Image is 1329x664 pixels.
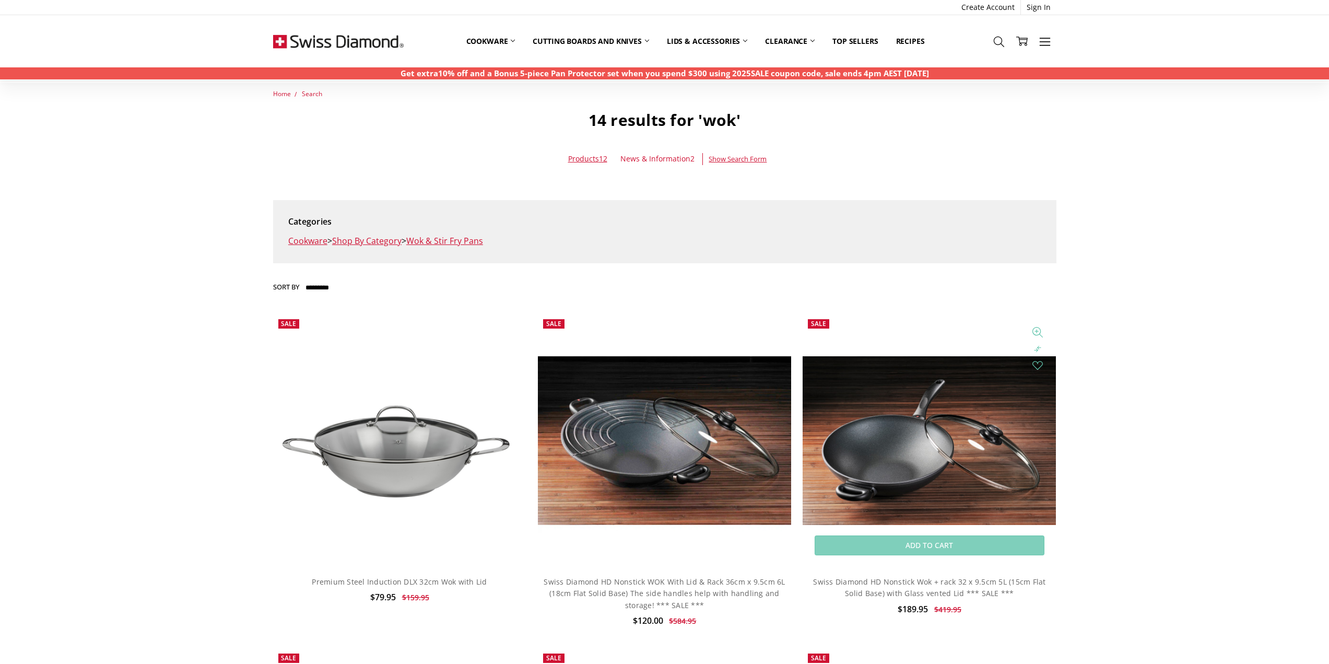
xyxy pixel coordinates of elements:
[599,154,607,164] span: 12
[756,30,824,53] a: Clearance
[312,577,487,587] a: Premium Steel Induction DLX 32cm Wok with Lid
[815,535,1044,555] a: Add to Cart
[620,153,695,165] a: News & Information2
[898,603,928,615] span: $189.95
[811,319,826,328] span: Sale
[549,535,779,555] a: Add to Cart
[273,314,526,567] a: Premium Steel Induction DLX 32cm Wok with Lid
[669,616,696,626] span: $584.95
[402,592,429,602] span: $159.95
[332,235,402,247] a: Shop By Category
[934,604,961,614] span: $419.95
[568,154,607,164] a: Products12
[546,654,561,662] span: Sale
[546,319,561,328] span: Sale
[273,278,299,295] label: Sort By
[281,654,296,662] span: Sale
[524,30,658,53] a: Cutting boards and knives
[281,319,296,328] span: Sale
[288,215,1041,229] h5: Categories
[370,591,396,603] span: $79.95
[288,235,327,247] a: Cookware
[709,154,767,165] span: Show Search Form
[813,577,1045,598] a: Swiss Diamond HD Nonstick Wok + rack 32 x 9.5cm 5L (15cm Flat Solid Base) with Glass vented Lid *...
[544,577,785,610] a: Swiss Diamond HD Nonstick WOK With Lid & Rack 36cm x 9.5cm 6L (18cm Flat Solid Base) The side han...
[273,110,1056,130] h1: 14 results for 'wok'
[658,30,756,53] a: Lids & Accessories
[273,356,526,525] img: Premium Steel Induction DLX 32cm Wok with Lid
[401,67,929,79] p: Get extra10% off and a Bonus 5-piece Pan Protector set when you spend $300 using 2025SALE coupon ...
[538,314,791,567] img: Swiss Diamond HD Nonstick WOK With Lid & Rack 36cm x 9.5cm 6L (18cm Flat Solid Base) The side han...
[273,15,404,67] img: Free Shipping On Every Order
[824,30,887,53] a: Top Sellers
[457,30,524,53] a: Cookware
[302,89,322,98] a: Search
[690,154,695,164] span: 2
[285,535,514,555] a: Add to Cart
[406,235,483,247] a: Wok & Stir Fry Pans
[811,654,826,662] span: Sale
[709,153,767,165] a: Show Search Form
[633,615,663,626] span: $120.00
[887,30,934,53] a: Recipes
[283,235,537,248] li: > >
[273,89,291,98] a: Home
